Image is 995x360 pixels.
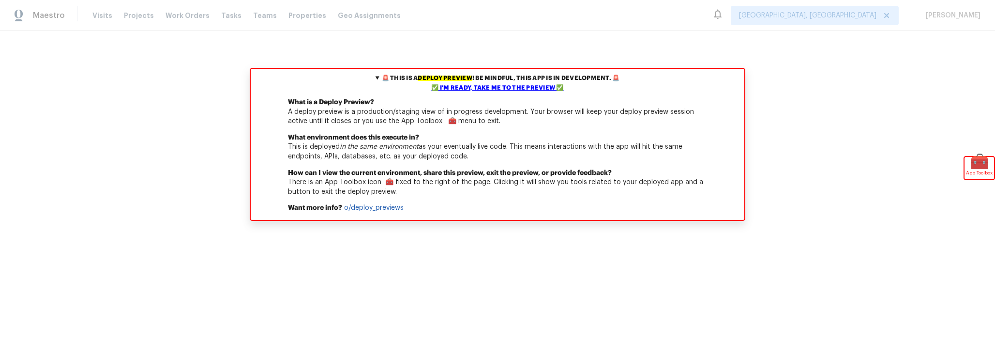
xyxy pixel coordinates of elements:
em: in the same environment [340,143,419,150]
b: What is a Deploy Preview? [288,99,374,106]
div: 🧰App Toolbox [965,157,994,179]
b: What environment does this execute in? [288,134,419,141]
p: A deploy preview is a production/staging view of in progress development. Your browser will keep ... [251,98,744,133]
span: 🧰 [965,157,994,167]
b: How can I view the current environment, share this preview, exit the preview, or provide feedback? [288,170,612,176]
mark: deploy preview [418,76,472,81]
span: App Toolbox [966,168,993,178]
div: ✅ I'm ready, take me to the preview ✅ [253,83,742,93]
p: There is an App Toolbox icon 🧰 fixed to the right of the page. Clicking it will show you tools re... [251,169,744,204]
summary: 🚨 This is adeploy preview! Be mindful, this app is in development. 🚨✅ I'm ready, take me to the p... [251,69,744,98]
b: Want more info? [288,204,342,211]
a: o/deploy_previews [344,204,404,211]
p: This is deployed as your eventually live code. This means interactions with the app will hit the ... [251,133,744,169]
